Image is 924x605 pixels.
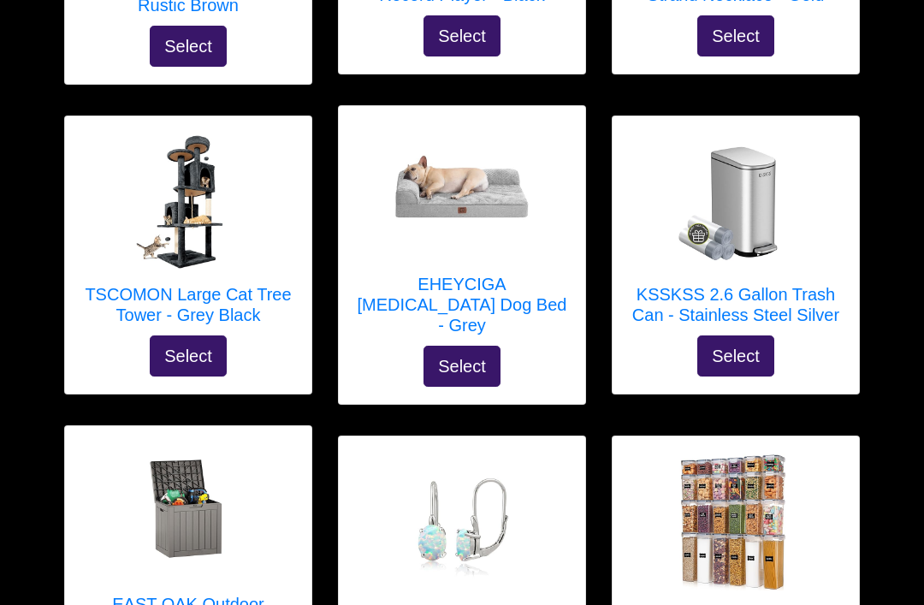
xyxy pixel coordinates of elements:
h5: EHEYCIGA [MEDICAL_DATA] Dog Bed - Grey [356,275,568,336]
img: Ice Gems Sterling Silver Opal Earrings [394,454,530,591]
button: Select [423,347,500,388]
a: TSCOMON Large Cat Tree Tower - Grey Black TSCOMON Large Cat Tree Tower - Grey Black [82,134,294,336]
button: Select [697,16,774,57]
a: EHEYCIGA Memory Foam Dog Bed - Grey EHEYCIGA [MEDICAL_DATA] Dog Bed - Grey [356,124,568,347]
button: Select [697,336,774,377]
img: TSCOMON Large Cat Tree Tower - Grey Black [120,134,257,271]
img: EHEYCIGA Memory Foam Dog Bed - Grey [394,124,530,261]
img: Vtopmart Food Storage Containers 24-Pack - Black [667,454,804,591]
img: KSSKSS 2.6 Gallon Trash Can - Stainless Steel Silver [667,134,804,271]
button: Select [150,27,227,68]
h5: KSSKSS 2.6 Gallon Trash Can - Stainless Steel Silver [630,285,842,326]
img: EAST OAK Outdoor Storage Box 31 Gallon - Grey [120,444,257,581]
h5: TSCOMON Large Cat Tree Tower - Grey Black [82,285,294,326]
button: Select [423,16,500,57]
a: KSSKSS 2.6 Gallon Trash Can - Stainless Steel Silver KSSKSS 2.6 Gallon Trash Can - Stainless Stee... [630,134,842,336]
button: Select [150,336,227,377]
